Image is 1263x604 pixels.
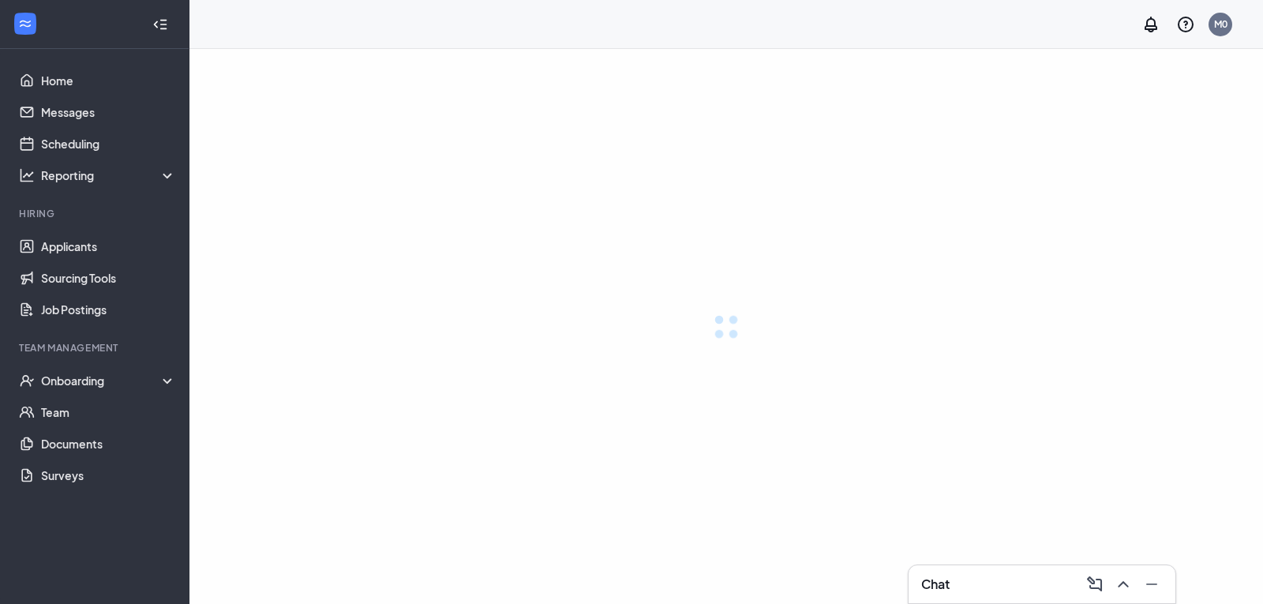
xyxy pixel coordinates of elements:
[41,428,176,460] a: Documents
[1109,572,1134,597] button: ChevronUp
[41,128,176,159] a: Scheduling
[1137,572,1163,597] button: Minimize
[19,341,173,355] div: Team Management
[41,396,176,428] a: Team
[1142,575,1161,594] svg: Minimize
[1085,575,1104,594] svg: ComposeMessage
[1176,15,1195,34] svg: QuestionInfo
[921,576,950,593] h3: Chat
[19,373,35,388] svg: UserCheck
[152,17,168,32] svg: Collapse
[41,231,176,262] a: Applicants
[1081,572,1106,597] button: ComposeMessage
[19,207,173,220] div: Hiring
[41,294,176,325] a: Job Postings
[1214,17,1227,31] div: M0
[41,460,176,491] a: Surveys
[41,96,176,128] a: Messages
[41,262,176,294] a: Sourcing Tools
[41,167,177,183] div: Reporting
[1141,15,1160,34] svg: Notifications
[19,167,35,183] svg: Analysis
[41,373,177,388] div: Onboarding
[41,65,176,96] a: Home
[17,16,33,32] svg: WorkstreamLogo
[1114,575,1133,594] svg: ChevronUp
